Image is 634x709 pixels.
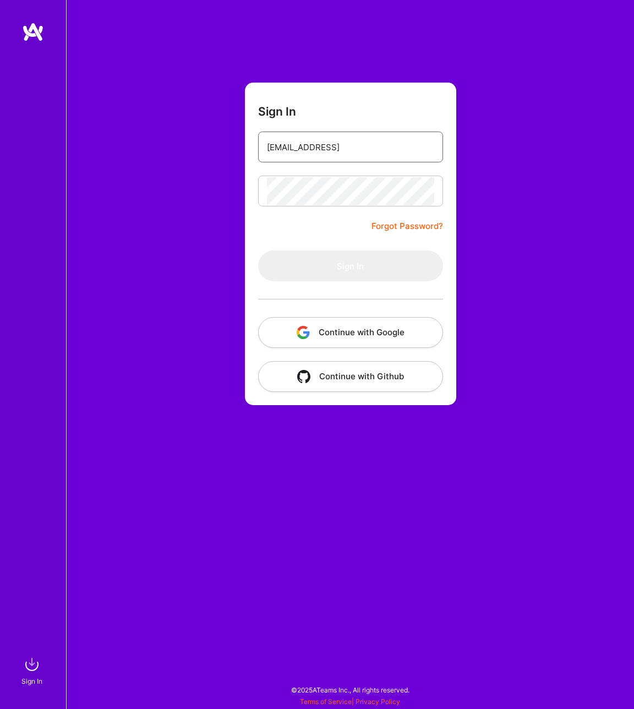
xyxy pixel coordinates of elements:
img: icon [297,326,310,339]
input: Email... [267,133,434,161]
h3: Sign In [258,105,296,118]
a: Forgot Password? [371,220,443,233]
a: Terms of Service [300,697,352,706]
button: Continue with Github [258,361,443,392]
img: sign in [21,653,43,675]
a: Privacy Policy [356,697,400,706]
a: sign inSign In [23,653,43,687]
button: Continue with Google [258,317,443,348]
img: icon [297,370,310,383]
button: Sign In [258,250,443,281]
div: © 2025 ATeams Inc., All rights reserved. [66,676,634,703]
span: | [300,697,400,706]
div: Sign In [21,675,42,687]
img: logo [22,22,44,42]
